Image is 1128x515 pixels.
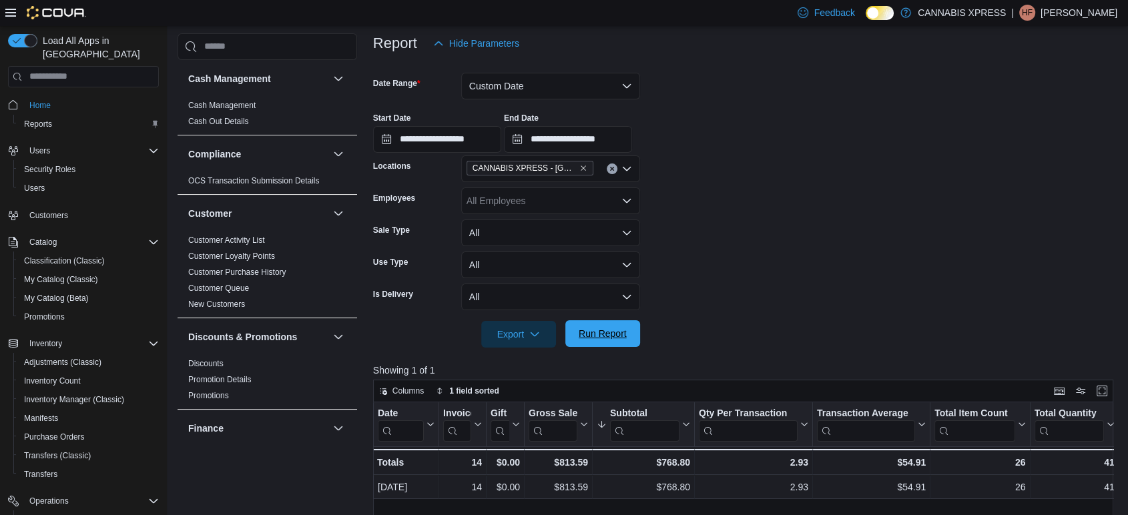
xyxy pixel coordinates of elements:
div: Date [378,407,424,420]
div: Transaction Average [817,407,915,441]
button: Invoices Sold [443,407,482,441]
div: Hailey Fitzpatrick [1019,5,1035,21]
span: Promotions [19,309,159,325]
label: Use Type [373,257,408,268]
button: Qty Per Transaction [699,407,808,441]
button: Clear input [607,163,617,174]
label: Is Delivery [373,289,413,300]
button: Adjustments (Classic) [13,353,164,372]
button: Home [3,95,164,115]
div: Total Item Count [934,407,1015,441]
button: Compliance [330,146,346,162]
a: Promotion Details [188,375,252,384]
button: Finance [330,420,346,436]
button: Custom Date [461,73,640,99]
div: Invoices Sold [443,407,471,420]
label: End Date [504,113,539,123]
span: Reports [19,116,159,132]
p: | [1011,5,1014,21]
span: Manifests [24,413,58,424]
a: My Catalog (Classic) [19,272,103,288]
button: Users [3,141,164,160]
div: 26 [934,454,1025,470]
a: Customer Purchase History [188,268,286,277]
div: Transaction Average [817,407,915,420]
span: Load All Apps in [GEOGRAPHIC_DATA] [37,34,159,61]
button: All [461,284,640,310]
a: Security Roles [19,161,81,177]
span: Catalog [24,234,159,250]
button: Remove CANNABIS XPRESS - Grand Bay-Westfield (Woolastook Drive) from selection in this group [579,164,587,172]
button: Open list of options [621,163,632,174]
span: Security Roles [19,161,159,177]
button: Columns [374,383,429,399]
p: [PERSON_NAME] [1041,5,1117,21]
h3: Discounts & Promotions [188,330,297,344]
button: Users [24,143,55,159]
span: Customer Queue [188,283,249,294]
p: CANNABIS XPRESS [918,5,1006,21]
button: Keyboard shortcuts [1051,383,1067,399]
h3: Compliance [188,147,241,161]
span: Transfers [24,469,57,480]
button: Customers [3,205,164,225]
label: Date Range [373,78,420,89]
span: Customers [24,207,159,223]
button: Customer [330,205,346,221]
span: Export [489,321,548,348]
button: Inventory Count [13,372,164,390]
a: Adjustments (Classic) [19,354,107,370]
button: Open list of options [621,195,632,206]
button: Gross Sales [529,407,588,441]
div: Customer [178,232,357,318]
span: Users [24,183,45,193]
button: All [461,251,640,278]
div: 14 [443,454,482,470]
button: Inventory [24,336,67,352]
a: Reports [19,116,57,132]
span: Users [19,180,159,196]
button: Transfers [13,465,164,484]
span: Cash Out Details [188,116,249,127]
button: Date [378,407,435,441]
a: Cash Out Details [188,117,249,126]
span: Promotions [188,390,229,401]
span: Customers [29,210,68,221]
button: Inventory [3,334,164,353]
span: Feedback [814,6,854,19]
h3: Customer [188,207,232,220]
span: Catalog [29,237,57,247]
div: 41 [1034,454,1114,470]
span: Customer Activity List [188,235,265,245]
span: My Catalog (Beta) [19,290,159,306]
a: Discounts [188,359,224,368]
h3: Finance [188,422,224,435]
div: 2.93 [699,454,808,470]
button: Transfers (Classic) [13,446,164,465]
a: Users [19,180,50,196]
button: 1 field sorted [431,383,505,399]
span: Inventory Manager (Classic) [24,394,124,405]
span: Inventory [24,336,159,352]
div: Discounts & Promotions [178,356,357,409]
span: Inventory Manager (Classic) [19,392,159,408]
button: Operations [24,493,74,509]
button: My Catalog (Beta) [13,289,164,308]
button: Catalog [3,233,164,251]
div: Gross Sales [529,407,577,441]
span: Users [24,143,159,159]
span: Operations [24,493,159,509]
button: Transaction Average [817,407,926,441]
button: Reports [13,115,164,133]
button: Users [13,179,164,197]
span: New Customers [188,299,245,310]
img: Cova [27,6,86,19]
span: Promotion Details [188,374,252,385]
div: Date [378,407,424,441]
a: Customer Activity List [188,235,265,245]
div: Total Item Count [934,407,1015,420]
div: $54.91 [817,454,926,470]
span: Customer Loyalty Points [188,251,275,262]
span: Security Roles [24,164,75,175]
